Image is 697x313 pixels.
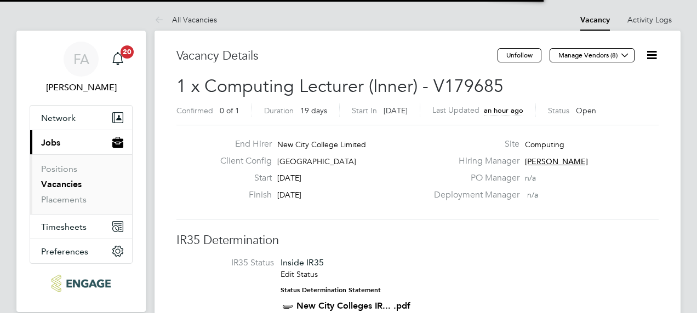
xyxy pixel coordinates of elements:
[427,138,519,150] label: Site
[277,173,301,183] span: [DATE]
[498,48,541,62] button: Unfollow
[525,156,588,166] span: [PERSON_NAME]
[16,31,146,312] nav: Main navigation
[576,106,596,115] span: Open
[176,233,659,248] h3: IR35 Determination
[525,173,536,183] span: n/a
[41,194,87,205] a: Placements
[212,138,272,150] label: End Hirer
[176,106,213,115] label: Confirmed
[30,239,132,263] button: Preferences
[281,269,318,279] a: Edit Status
[296,300,410,311] a: New City Colleges IR... .pdf
[30,130,132,154] button: Jobs
[41,246,88,257] span: Preferences
[41,179,82,189] a: Vacancies
[52,275,110,292] img: ncclondon-logo-retina.png
[41,222,87,232] span: Timesheets
[281,257,324,268] span: Inside IR35
[212,189,272,201] label: Finish
[527,190,538,200] span: n/a
[73,52,89,66] span: FA
[41,164,77,174] a: Positions
[30,106,132,130] button: Network
[107,42,129,77] a: 20
[548,106,569,115] label: Status
[277,190,301,200] span: [DATE]
[30,42,133,94] a: FA[PERSON_NAME]
[427,189,519,201] label: Deployment Manager
[352,106,377,115] label: Start In
[300,106,327,115] span: 19 days
[580,15,610,25] a: Vacancy
[155,15,217,25] a: All Vacancies
[176,76,504,97] span: 1 x Computing Lecturer (Inner) - V179685
[264,106,294,115] label: Duration
[550,48,635,62] button: Manage Vendors (8)
[41,137,60,148] span: Jobs
[30,275,133,292] a: Go to home page
[30,154,132,214] div: Jobs
[30,81,133,94] span: Fraz Arshad
[384,106,408,115] span: [DATE]
[484,106,523,115] span: an hour ago
[427,172,519,184] label: PO Manager
[525,140,564,149] span: Computing
[30,215,132,239] button: Timesheets
[212,155,272,167] label: Client Config
[212,172,272,184] label: Start
[281,286,381,294] strong: Status Determination Statement
[121,45,134,59] span: 20
[187,257,274,269] label: IR35 Status
[277,156,356,166] span: [GEOGRAPHIC_DATA]
[41,113,76,123] span: Network
[432,105,479,115] label: Last Updated
[277,140,366,149] span: New City College Limited
[220,106,239,115] span: 0 of 1
[427,155,519,167] label: Hiring Manager
[176,48,498,64] h3: Vacancy Details
[627,15,672,25] a: Activity Logs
